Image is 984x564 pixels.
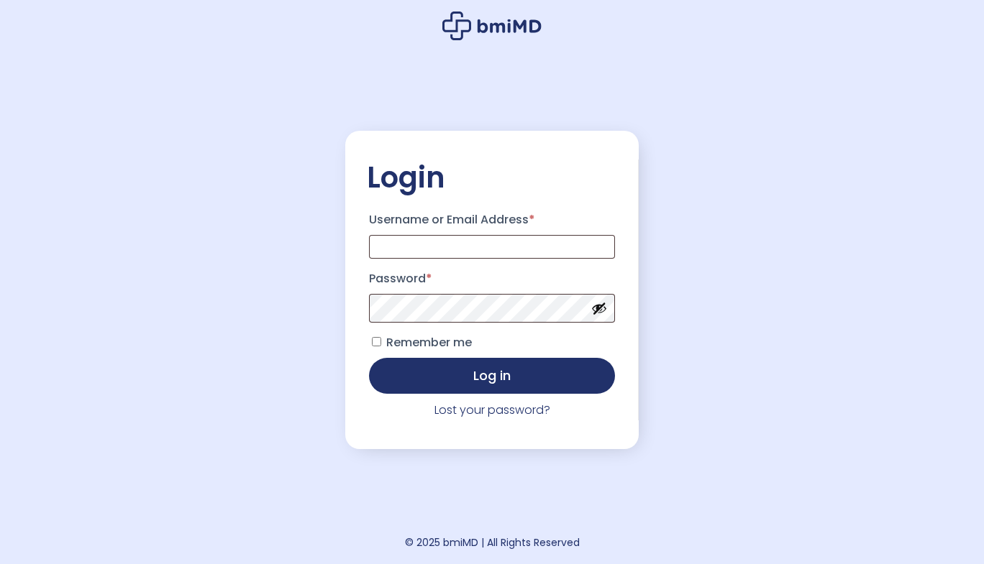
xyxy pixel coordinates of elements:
[372,337,381,346] input: Remember me
[386,334,472,351] span: Remember me
[405,532,580,553] div: © 2025 bmiMD | All Rights Reserved
[369,358,616,394] button: Log in
[369,208,616,231] label: Username or Email Address
[369,267,616,290] label: Password
[434,402,550,418] a: Lost your password?
[367,160,618,195] h2: Login
[591,300,607,316] button: Show password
